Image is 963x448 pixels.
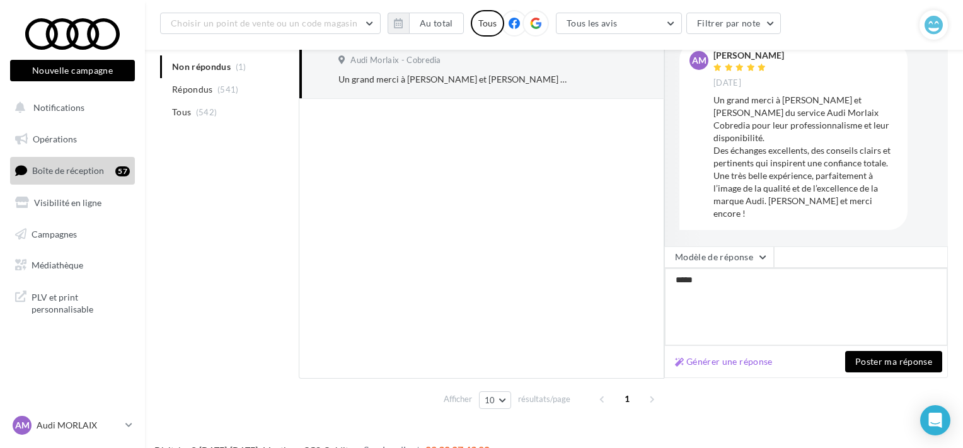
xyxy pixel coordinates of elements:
[32,289,130,316] span: PLV et print personnalisable
[32,260,83,270] span: Médiathèque
[670,354,778,369] button: Générer une réponse
[37,419,120,432] p: Audi MORLAIX
[713,51,784,60] div: [PERSON_NAME]
[485,395,495,405] span: 10
[8,190,137,216] a: Visibilité en ligne
[617,389,637,409] span: 1
[8,284,137,321] a: PLV et print personnalisable
[196,107,217,117] span: (542)
[479,391,511,409] button: 10
[471,10,504,37] div: Tous
[686,13,781,34] button: Filtrer par note
[350,55,441,66] span: Audi Morlaix - Cobredia
[692,54,706,67] span: AM
[8,157,137,184] a: Boîte de réception57
[32,165,104,176] span: Boîte de réception
[15,419,30,432] span: AM
[8,95,132,121] button: Notifications
[115,166,130,176] div: 57
[8,221,137,248] a: Campagnes
[172,106,191,118] span: Tous
[920,405,950,435] div: Open Intercom Messenger
[664,246,774,268] button: Modèle de réponse
[33,134,77,144] span: Opérations
[34,197,101,208] span: Visibilité en ligne
[10,413,135,437] a: AM Audi MORLAIX
[33,102,84,113] span: Notifications
[160,13,381,34] button: Choisir un point de vente ou un code magasin
[171,18,357,28] span: Choisir un point de vente ou un code magasin
[518,393,570,405] span: résultats/page
[32,228,77,239] span: Campagnes
[172,83,213,96] span: Répondus
[10,60,135,81] button: Nouvelle campagne
[567,18,618,28] span: Tous les avis
[556,13,682,34] button: Tous les avis
[217,84,239,95] span: (541)
[8,252,137,279] a: Médiathèque
[409,13,464,34] button: Au total
[444,393,472,405] span: Afficher
[713,94,897,220] div: Un grand merci à [PERSON_NAME] et [PERSON_NAME] du service Audi Morlaix Cobredia pour leur profes...
[388,13,464,34] button: Au total
[713,78,741,89] span: [DATE]
[845,351,942,372] button: Poster ma réponse
[8,126,137,152] a: Opérations
[338,73,571,86] div: Un grand merci à [PERSON_NAME] et [PERSON_NAME] du service Audi Morlaix Cobredia pour leur profes...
